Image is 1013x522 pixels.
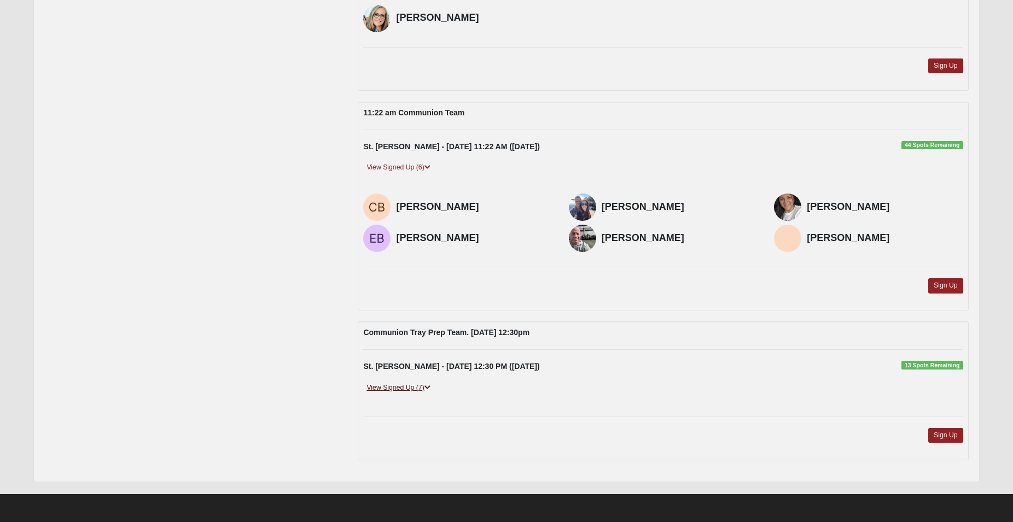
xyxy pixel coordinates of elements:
[363,382,433,394] a: View Signed Up (7)
[363,328,529,337] strong: Communion Tray Prep Team. [DATE] 12:30pm
[602,232,758,244] h4: [PERSON_NAME]
[363,108,464,117] strong: 11:22 am Communion Team
[363,162,433,173] a: View Signed Up (6)
[396,12,552,24] h4: [PERSON_NAME]
[807,201,963,213] h4: [PERSON_NAME]
[363,193,391,221] img: Carla Bates
[363,142,540,151] strong: St. [PERSON_NAME] - [DATE] 11:22 AM ([DATE])
[901,141,963,150] span: 44 Spots Remaining
[569,193,596,221] img: Lindsey Sima
[396,232,552,244] h4: [PERSON_NAME]
[396,201,552,213] h4: [PERSON_NAME]
[928,58,963,73] a: Sign Up
[901,361,963,369] span: 13 Spots Remaining
[363,362,539,371] strong: St. [PERSON_NAME] - [DATE] 12:30 PM ([DATE])
[928,278,963,293] a: Sign Up
[807,232,963,244] h4: [PERSON_NAME]
[569,225,596,252] img: Steve Lokey
[928,428,963,443] a: Sign Up
[774,193,801,221] img: Melissa Cable
[602,201,758,213] h4: [PERSON_NAME]
[363,5,391,32] img: Deb Schueren
[774,225,801,252] img: Wanda Trawick
[363,225,391,252] img: Erin Brohl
